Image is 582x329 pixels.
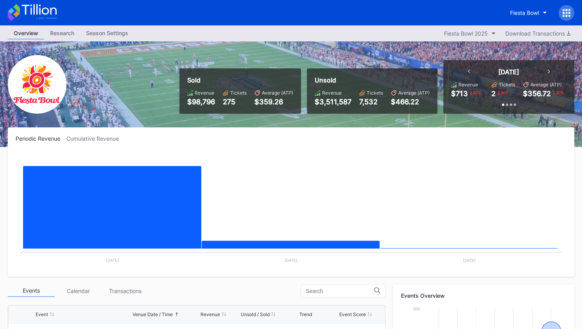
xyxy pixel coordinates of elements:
[391,98,430,106] div: $466.22
[504,5,553,20] button: Fiesta Bowl
[510,9,539,16] div: Fiesta Bowl
[240,311,269,317] div: Unsold / Sold
[230,90,247,96] div: Tickets
[359,98,383,106] div: 7,532
[413,306,420,311] text: 300
[262,90,293,96] div: Average (ATP)
[44,27,80,39] a: Research
[530,82,562,88] div: Average (ATP)
[8,285,55,297] div: Events
[299,311,312,317] div: Trend
[195,90,214,96] div: Revenue
[491,89,496,98] div: 2
[187,76,293,84] div: Sold
[106,258,119,263] text: [DATE]
[315,76,430,84] div: Unsold
[8,27,44,39] a: Overview
[285,258,297,263] text: [DATE]
[498,68,519,76] div: [DATE]
[463,258,476,263] text: [DATE]
[315,98,351,106] div: $3,511,587
[102,285,149,297] div: Transactions
[16,152,566,269] svg: Chart title
[499,82,515,88] div: Tickets
[444,30,488,37] div: Fiesta Bowl 2025
[187,98,215,106] div: $98,796
[401,292,566,299] div: Events Overview
[254,98,293,106] div: $359.26
[440,28,500,39] button: Fiesta Bowl 2025
[458,82,478,88] div: Revenue
[306,288,374,294] input: Search
[66,135,125,142] div: Cumulative Revenue
[555,89,564,96] div: 20 %
[16,135,66,142] div: Periodic Revenue
[367,90,383,96] div: Tickets
[472,89,482,96] div: 92 %
[451,89,468,98] div: $713
[398,90,430,96] div: Average (ATP)
[223,98,247,106] div: 275
[322,90,342,96] div: Revenue
[501,28,574,39] button: Download Transactions
[523,89,551,98] div: $356.72
[133,311,173,317] div: Venue Date / Time
[55,285,102,297] div: Calendar
[201,311,220,317] div: Revenue
[36,311,48,317] div: Event
[80,27,134,39] a: Season Settings
[339,311,366,317] div: Event Score
[505,30,570,37] div: Download Transactions
[8,55,66,114] img: FiestaBowl.png
[500,89,509,96] div: 90 %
